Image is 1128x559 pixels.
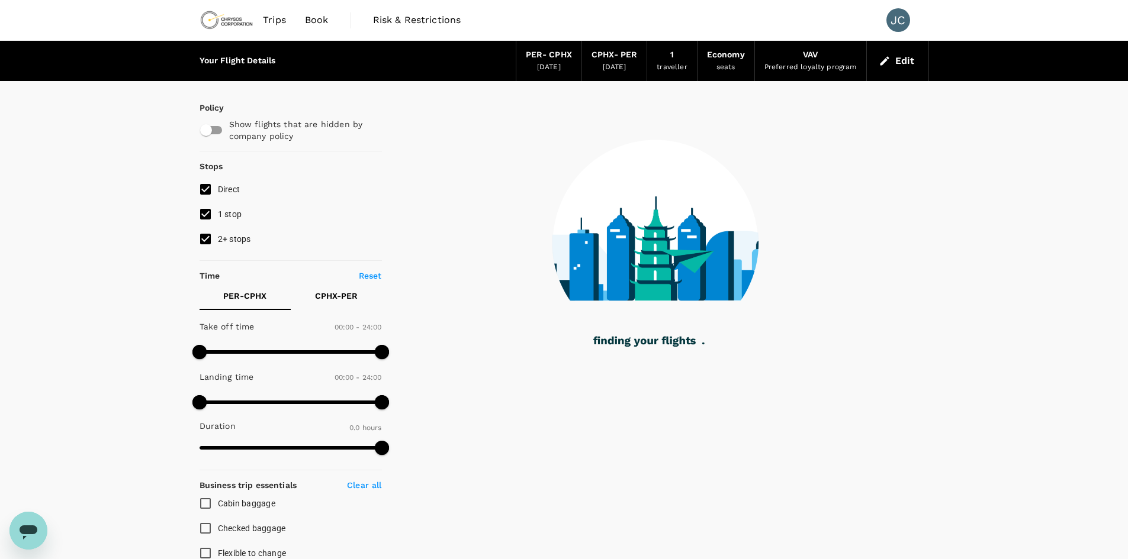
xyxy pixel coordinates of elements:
div: [DATE] [537,62,561,73]
span: Cabin baggage [218,499,275,508]
span: 2+ stops [218,234,251,244]
div: VAV [803,49,818,62]
div: PER - CPHX [526,49,572,62]
div: traveller [657,62,687,73]
p: Duration [200,420,236,432]
div: Your Flight Details [200,54,276,67]
strong: Stops [200,161,223,171]
p: Show flights that are hidden by company policy [229,118,374,142]
span: Direct [218,185,240,194]
p: Landing time [200,371,254,383]
p: Reset [359,270,382,282]
span: 00:00 - 24:00 [335,373,382,382]
p: Policy [200,102,210,114]
span: 0.0 hours [349,424,381,432]
span: 00:00 - 24:00 [335,323,382,331]
p: Take off time [200,321,255,332]
p: Time [200,270,220,282]
span: Flexible to change [218,548,287,558]
p: CPHX - PER [315,290,358,302]
span: 1 stop [218,209,242,219]
div: CPHX - PER [592,49,637,62]
img: Chrysos Corporation [200,7,254,33]
div: [DATE] [603,62,626,73]
span: Book [305,13,329,27]
p: Clear all [347,479,381,491]
strong: Business trip essentials [200,480,297,490]
g: . [702,342,705,344]
span: Checked baggage [218,524,286,533]
g: finding your flights [593,337,696,347]
span: Trips [263,13,286,27]
iframe: Button to launch messaging window [9,512,47,550]
p: PER - CPHX [223,290,266,302]
div: Preferred loyalty program [764,62,857,73]
div: 1 [670,49,674,62]
div: Economy [707,49,745,62]
div: JC [886,8,910,32]
span: Risk & Restrictions [373,13,461,27]
button: Edit [876,51,919,70]
div: seats [716,62,735,73]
